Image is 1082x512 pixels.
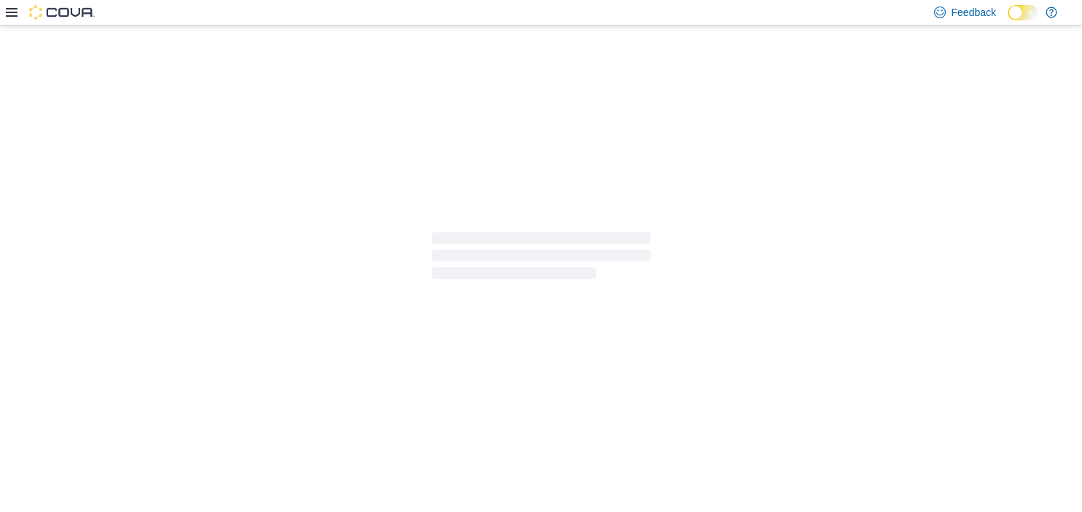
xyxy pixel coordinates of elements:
span: Loading [432,235,651,282]
img: Cova [29,5,95,20]
span: Dark Mode [1008,20,1008,21]
span: Feedback [952,5,996,20]
input: Dark Mode [1008,5,1038,20]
